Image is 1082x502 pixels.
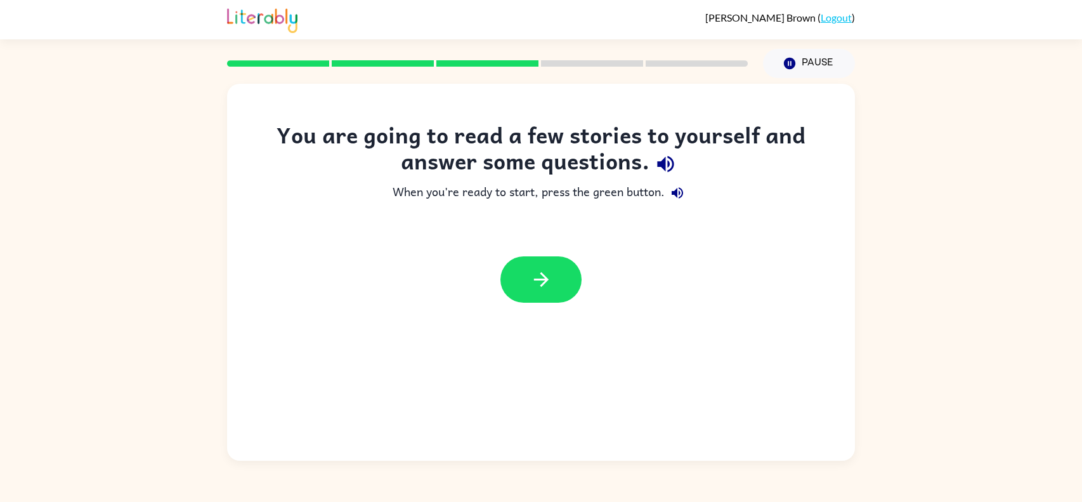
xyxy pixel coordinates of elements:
div: When you're ready to start, press the green button. [252,180,830,206]
button: Pause [763,49,855,78]
a: Logout [821,11,852,23]
span: [PERSON_NAME] Brown [705,11,818,23]
img: Literably [227,5,297,33]
div: ( ) [705,11,855,23]
div: You are going to read a few stories to yourself and answer some questions. [252,122,830,180]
